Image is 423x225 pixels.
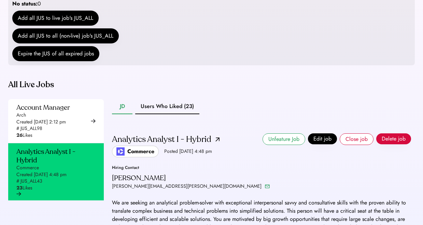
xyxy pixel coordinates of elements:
[112,99,132,114] button: JD
[16,184,23,191] strong: 23
[340,133,373,145] button: Close job
[16,171,67,178] div: Created [DATE] 4:48 pm
[16,112,26,119] div: Arch
[12,11,99,26] button: Add all JUS to live job's JUS_ALL
[12,46,99,61] button: Expire the JUS of all expired jobs
[112,182,262,190] div: [PERSON_NAME][EMAIL_ADDRESS][PERSON_NAME][DOMAIN_NAME]
[16,191,21,196] img: arrow-right-black.svg
[376,133,411,144] button: Delete job
[16,119,66,125] div: Created [DATE] 2:12 pm
[16,132,32,139] div: Likes
[127,147,154,156] div: Commerce
[16,125,42,132] div: # JUS_ALL98
[112,134,211,145] div: Analytics Analyst I - Hybrid
[112,174,166,182] div: [PERSON_NAME]
[16,132,23,138] strong: 26
[164,148,212,155] div: Posted [DATE] 4:48 pm
[263,133,305,145] button: Unfeature Job
[308,133,337,144] button: Edit job
[16,103,70,112] div: Account Manager
[116,147,125,156] img: poweredbycommerce_logo.jpeg
[16,164,39,171] div: Commerce
[215,137,220,142] img: arrow-up-right.png
[16,185,32,191] div: Likes
[8,79,411,90] div: All Live Jobs
[16,147,91,164] div: Analytics Analyst I - Hybrid
[16,178,42,185] div: # JUS_ALL43
[112,166,270,170] div: Hiring Contact
[12,28,119,43] button: Add all JUS to all (non-live) job's JUS_ALL
[135,99,199,114] button: Users Who Liked (23)
[91,119,96,123] img: arrow-right-black.svg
